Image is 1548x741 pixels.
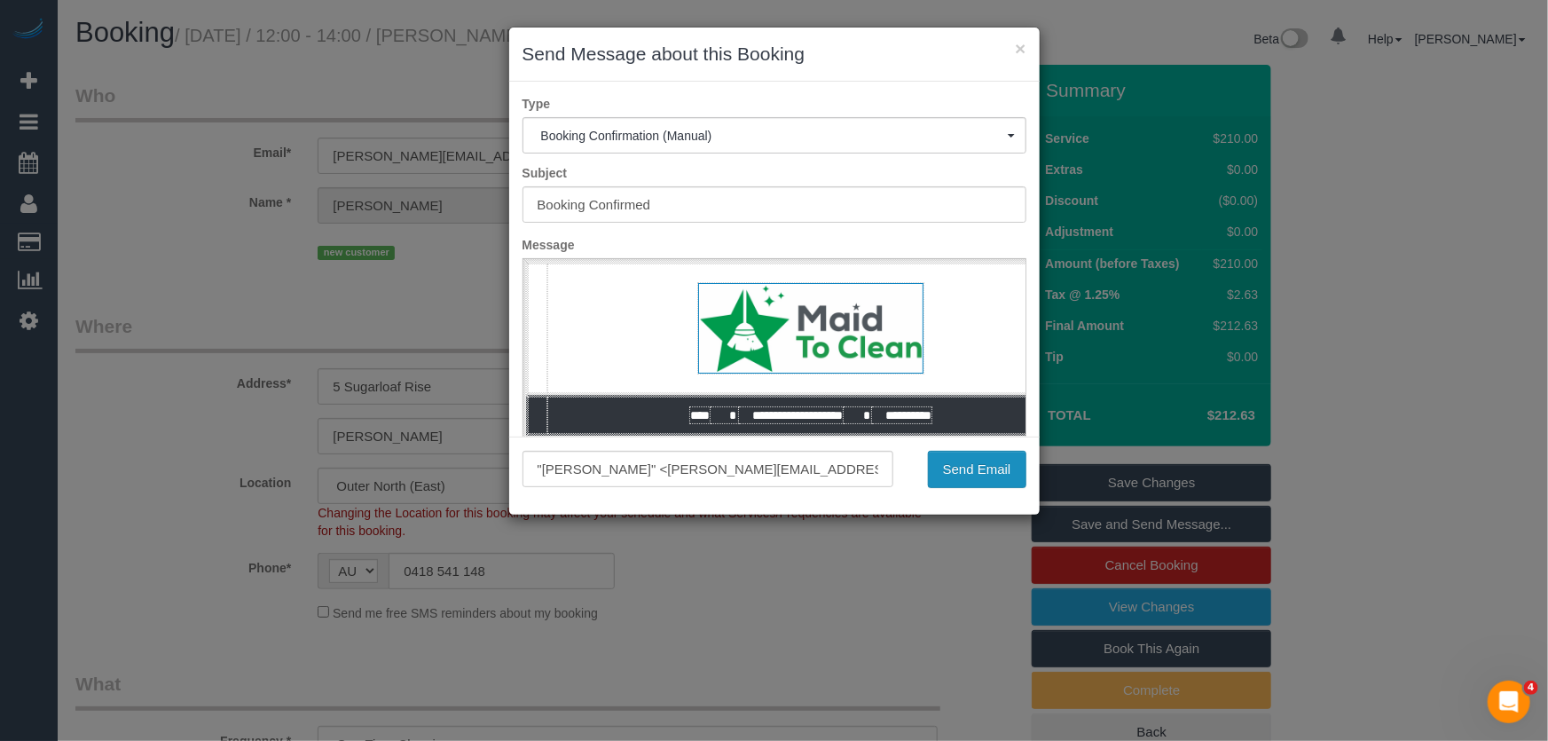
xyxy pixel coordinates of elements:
[1524,681,1538,695] span: 4
[1015,39,1025,58] button: ×
[509,164,1040,182] label: Subject
[509,236,1040,254] label: Message
[928,451,1026,488] button: Send Email
[523,41,1026,67] h3: Send Message about this Booking
[509,95,1040,113] label: Type
[541,129,1008,143] span: Booking Confirmation (Manual)
[523,186,1026,223] input: Subject
[1488,681,1530,723] iframe: Intercom live chat
[523,259,1025,536] iframe: Rich Text Editor, editor1
[523,117,1026,154] button: Booking Confirmation (Manual)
